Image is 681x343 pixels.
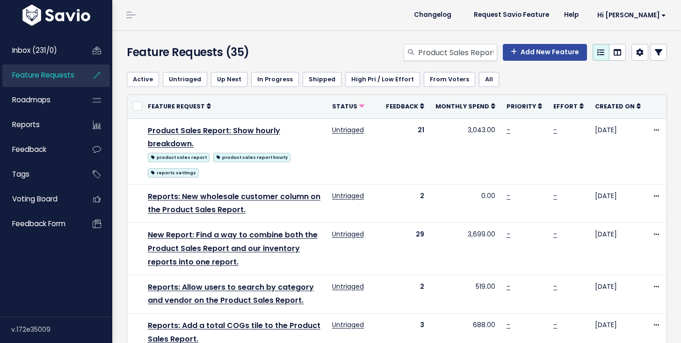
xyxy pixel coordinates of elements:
span: Monthly Spend [435,102,489,110]
a: Reports [2,114,78,136]
a: Tags [2,164,78,185]
img: logo-white.9d6f32f41409.svg [20,5,93,26]
td: 29 [380,223,430,275]
a: Help [557,8,586,22]
span: Inbox (231/0) [12,45,57,55]
a: Request Savio Feature [466,8,557,22]
a: Untriaged [332,125,364,135]
td: 3,043.00 [430,118,501,184]
a: Reports: New wholesale customer column on the Product Sales Report. [148,191,320,215]
div: v.172e35009 [11,317,112,342]
span: Created On [595,102,635,110]
a: Hi [PERSON_NAME] [586,8,674,22]
h4: Feature Requests (35) [127,44,297,61]
a: Add New Feature [503,44,587,61]
span: Feedback form [12,219,65,229]
a: - [507,191,510,200]
a: Feedback [386,101,424,111]
a: Feature Requests [2,64,78,86]
td: 519.00 [430,275,501,314]
span: Feature Requests [12,70,74,80]
a: Created On [595,101,641,111]
a: Feedback [2,139,78,160]
td: 2 [380,184,430,223]
a: - [507,320,510,329]
span: Changelog [414,12,451,18]
a: - [553,282,557,291]
a: Effort [553,101,584,111]
span: Effort [553,102,578,110]
span: reports settings [148,168,199,178]
a: Feature Request [148,101,211,111]
td: 0.00 [430,184,501,223]
td: 21 [380,118,430,184]
a: Active [127,72,159,87]
span: Feedback [12,144,46,154]
a: Voting Board [2,188,78,210]
a: Inbox (231/0) [2,40,78,61]
span: Hi [PERSON_NAME] [597,12,666,19]
span: Feedback [386,102,418,110]
span: Feature Request [148,102,205,110]
span: product sales report hourly [213,153,290,162]
span: Voting Board [12,194,58,204]
a: All [479,72,499,87]
a: - [553,125,557,135]
a: Priority [507,101,542,111]
a: product sales report hourly [213,151,290,163]
td: [DATE] [589,275,646,314]
a: reports settings [148,166,199,178]
span: Roadmaps [12,95,51,105]
a: Feedback form [2,213,78,235]
a: Product Sales Report: Show hourly breakdown. [148,125,280,150]
a: Status [332,101,364,111]
span: Reports [12,120,40,129]
a: Roadmaps [2,89,78,111]
td: [DATE] [589,184,646,223]
td: 3,699.00 [430,223,501,275]
a: - [553,320,557,329]
a: - [553,191,557,200]
input: Search features... [417,44,497,61]
a: Up Next [211,72,247,87]
a: Untriaged [163,72,207,87]
a: Reports: Allow users to search by category and vendor on the Product Sales Report. [148,282,314,306]
span: Tags [12,169,29,179]
ul: Filter feature requests [127,72,667,87]
td: [DATE] [589,118,646,184]
span: Priority [507,102,536,110]
td: [DATE] [589,223,646,275]
a: From Voters [424,72,475,87]
a: - [507,229,510,239]
a: New Report: Find a way to combine both the Product Sales Report and our inventory reports into on... [148,229,318,267]
a: product sales report [148,151,210,163]
a: - [507,125,510,135]
a: - [553,229,557,239]
td: 2 [380,275,430,314]
a: High Pri / Low Effort [345,72,420,87]
span: product sales report [148,153,210,162]
a: Monthly Spend [435,101,495,111]
a: Untriaged [332,191,364,200]
span: Status [332,102,357,110]
a: Untriaged [332,282,364,291]
a: - [507,282,510,291]
a: In Progress [251,72,299,87]
a: Shipped [303,72,341,87]
a: Untriaged [332,229,364,239]
a: Untriaged [332,320,364,329]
